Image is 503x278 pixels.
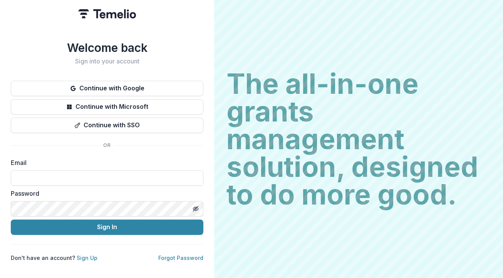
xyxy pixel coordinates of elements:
label: Email [11,158,199,167]
button: Continue with Microsoft [11,99,203,115]
h2: Sign into your account [11,58,203,65]
button: Continue with SSO [11,118,203,133]
img: Temelio [78,9,136,18]
h1: Welcome back [11,41,203,55]
p: Don't have an account? [11,254,97,262]
label: Password [11,189,199,198]
button: Sign In [11,220,203,235]
button: Toggle password visibility [189,203,202,215]
a: Forgot Password [158,255,203,261]
a: Sign Up [77,255,97,261]
button: Continue with Google [11,81,203,96]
